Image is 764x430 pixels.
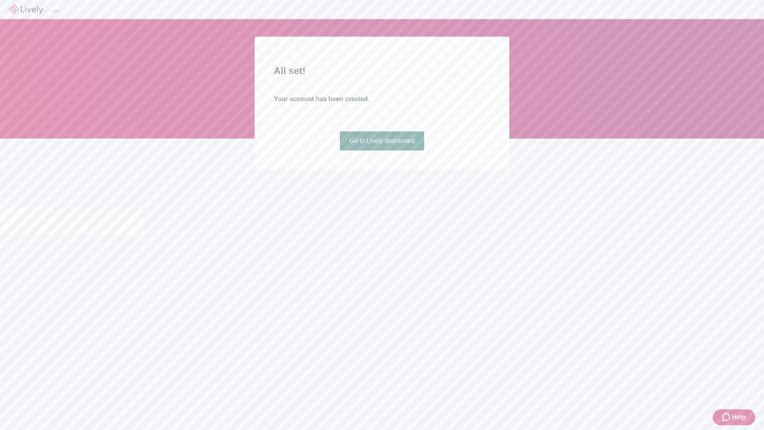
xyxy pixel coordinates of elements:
[10,5,43,14] img: Lively
[274,64,490,78] h2: All set!
[713,409,755,425] button: Zendesk support iconHelp
[722,412,732,422] svg: Zendesk support icon
[53,10,59,12] button: Log out
[274,94,490,104] h4: Your account has been created.
[340,131,425,150] a: Go to Lively dashboard
[732,412,746,422] span: Help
